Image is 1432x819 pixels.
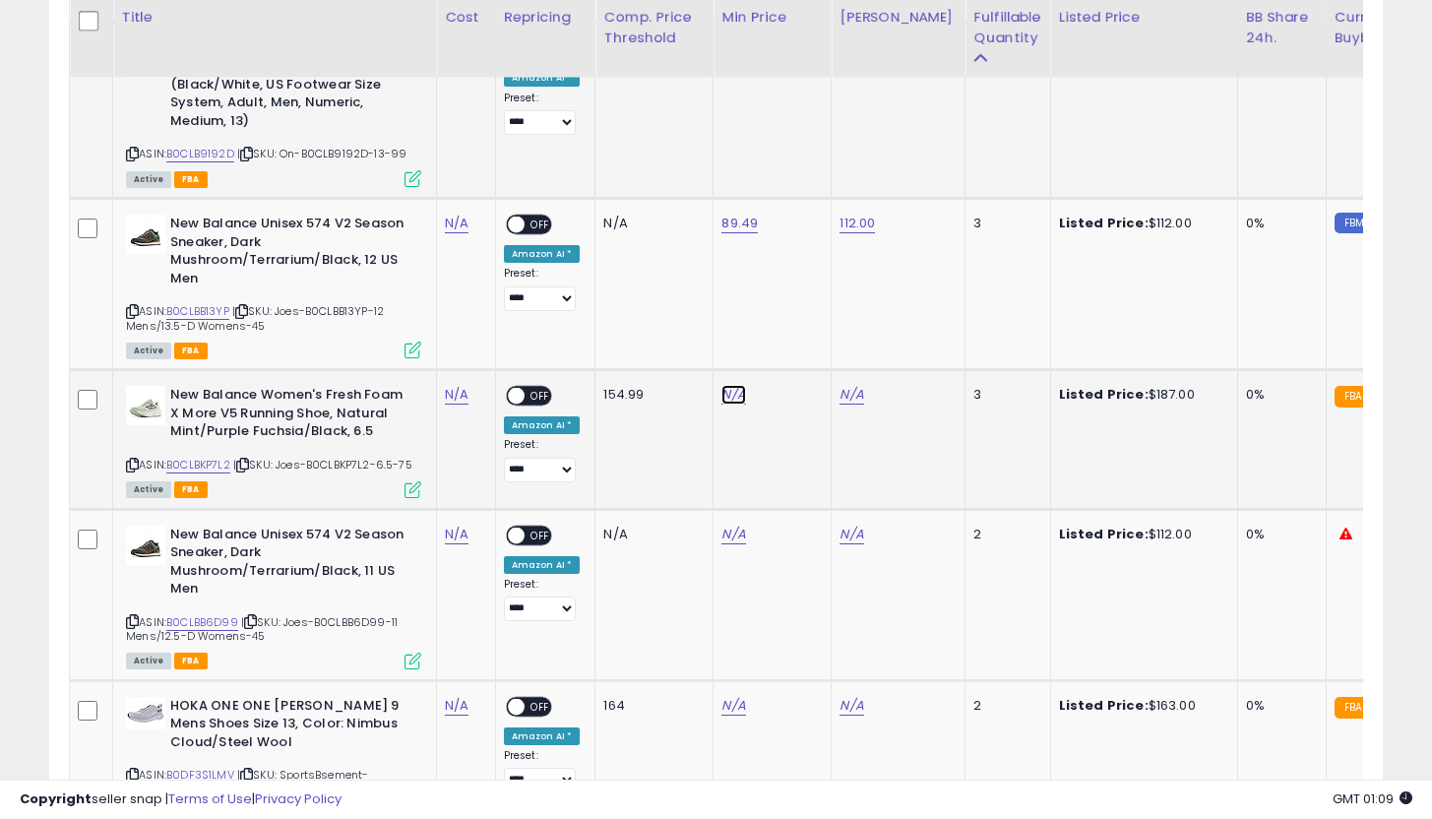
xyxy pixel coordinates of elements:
[1335,697,1371,719] small: FBA
[973,215,1034,232] div: 3
[603,526,698,543] div: N/A
[973,386,1034,404] div: 3
[168,789,252,808] a: Terms of Use
[121,7,428,28] div: Title
[973,526,1034,543] div: 2
[126,386,421,495] div: ASIN:
[166,146,234,162] a: B0CLB9192D
[973,7,1041,48] div: Fulfillable Quantity
[1059,385,1149,404] b: Listed Price:
[1246,7,1318,48] div: BB Share 24h.
[126,386,165,425] img: 31-qA4YweeL._SL40_.jpg
[504,7,588,28] div: Repricing
[721,7,823,28] div: Min Price
[126,526,165,565] img: 316h2r9-CbL._SL40_.jpg
[525,388,556,405] span: OFF
[1059,7,1229,28] div: Listed Price
[721,214,758,233] a: 89.49
[126,653,171,669] span: All listings currently available for purchase on Amazon
[126,303,384,333] span: | SKU: Joes-B0CLBB13YP-12 Mens/13.5-D Womens-45
[840,385,863,405] a: N/A
[504,749,581,793] div: Preset:
[445,214,468,233] a: N/A
[126,697,165,729] img: 31W3MX0HTtL._SL40_.jpg
[1246,526,1311,543] div: 0%
[1333,789,1412,808] span: 2025-09-18 01:09 GMT
[233,457,412,472] span: | SKU: Joes-B0CLBKP7L2-6.5-75
[1059,696,1149,715] b: Listed Price:
[126,614,398,644] span: | SKU: Joes-B0CLBB6D99-11 Mens/12.5-D Womens-45
[174,481,208,498] span: FBA
[445,7,487,28] div: Cost
[237,146,406,161] span: | SKU: On-B0CLB9192D-13-99
[721,525,745,544] a: N/A
[20,789,92,808] strong: Copyright
[174,343,208,359] span: FBA
[1059,386,1222,404] div: $187.00
[840,525,863,544] a: N/A
[174,171,208,188] span: FBA
[166,614,238,631] a: B0CLBB6D99
[1246,697,1311,715] div: 0%
[840,7,957,28] div: [PERSON_NAME]
[603,386,698,404] div: 154.99
[126,171,171,188] span: All listings currently available for purchase on Amazon
[445,525,468,544] a: N/A
[603,697,698,715] div: 164
[603,215,698,232] div: N/A
[126,343,171,359] span: All listings currently available for purchase on Amazon
[126,38,421,184] div: ASIN:
[603,7,705,48] div: Comp. Price Threshold
[1059,526,1222,543] div: $112.00
[126,481,171,498] span: All listings currently available for purchase on Amazon
[1335,386,1371,408] small: FBA
[504,438,581,482] div: Preset:
[170,697,409,757] b: HOKA ONE ONE [PERSON_NAME] 9 Mens Shoes Size 13, Color: Nimbus Cloud/Steel Wool
[504,69,581,87] div: Amazon AI *
[20,790,342,809] div: seller snap | |
[1246,215,1311,232] div: 0%
[504,416,581,434] div: Amazon AI *
[255,789,342,808] a: Privacy Policy
[721,696,745,716] a: N/A
[170,386,409,446] b: New Balance Women's Fresh Foam X More V5 Running Shoe, Natural Mint/Purple Fuchsia/Black, 6.5
[525,698,556,715] span: OFF
[1059,697,1222,715] div: $163.00
[840,696,863,716] a: N/A
[170,215,409,292] b: New Balance Unisex 574 V2 Season Sneaker, Dark Mushroom/Terrarium/Black, 12 US Men
[1059,214,1149,232] b: Listed Price:
[525,217,556,233] span: OFF
[170,38,409,135] b: ON Cloudflow 4 Men's Road Running Shoes Sneakers (Black/White, US Footwear Size System, Adult, Me...
[525,527,556,543] span: OFF
[721,385,745,405] a: N/A
[1335,213,1373,233] small: FBM
[1246,386,1311,404] div: 0%
[973,697,1034,715] div: 2
[1059,215,1222,232] div: $112.00
[504,578,581,622] div: Preset:
[504,267,581,311] div: Preset:
[126,215,421,356] div: ASIN:
[445,696,468,716] a: N/A
[126,215,165,254] img: 316h2r9-CbL._SL40_.jpg
[840,214,875,233] a: 112.00
[1059,525,1149,543] b: Listed Price:
[504,92,581,136] div: Preset:
[504,245,581,263] div: Amazon AI *
[166,303,229,320] a: B0CLBB13YP
[445,385,468,405] a: N/A
[504,556,581,574] div: Amazon AI *
[126,526,421,667] div: ASIN:
[504,727,581,745] div: Amazon AI *
[170,526,409,603] b: New Balance Unisex 574 V2 Season Sneaker, Dark Mushroom/Terrarium/Black, 11 US Men
[174,653,208,669] span: FBA
[166,457,230,473] a: B0CLBKP7L2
